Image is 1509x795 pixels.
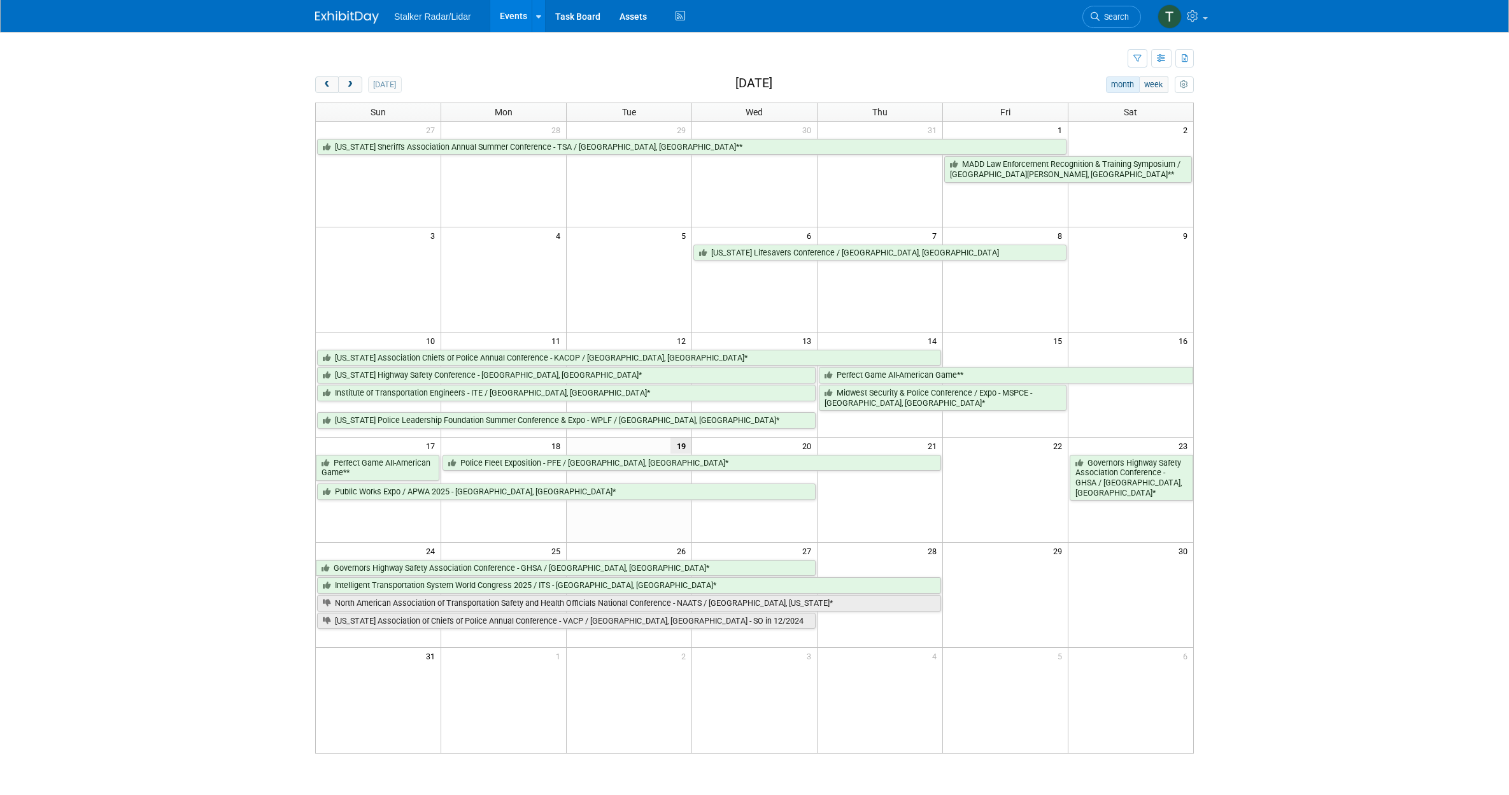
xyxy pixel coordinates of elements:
span: 7 [931,227,942,243]
a: North American Association of Transportation Safety and Health Officials National Conference - NA... [317,595,941,612]
i: Personalize Calendar [1180,81,1188,89]
span: 22 [1052,438,1068,454]
span: 9 [1182,227,1193,243]
span: 23 [1177,438,1193,454]
span: Tue [622,107,636,117]
span: 5 [680,227,691,243]
span: 31 [926,122,942,138]
img: ExhibitDay [315,11,379,24]
span: 12 [676,333,691,348]
span: 4 [931,648,942,664]
button: [DATE] [368,76,402,93]
a: [US_STATE] Lifesavers Conference / [GEOGRAPHIC_DATA], [GEOGRAPHIC_DATA] [693,245,1066,261]
span: 6 [805,227,817,243]
button: month [1106,76,1140,93]
span: 20 [801,438,817,454]
span: Sat [1124,107,1137,117]
a: Search [1082,6,1141,28]
span: 30 [1177,543,1193,559]
span: Mon [495,107,513,117]
a: [US_STATE] Association Chiefs of Police Annual Conference - KACOP / [GEOGRAPHIC_DATA], [GEOGRAPHI... [317,350,941,366]
span: 6 [1182,648,1193,664]
span: 27 [425,122,441,138]
span: 3 [429,227,441,243]
a: Perfect Game All-American Game** [316,455,439,481]
span: Wed [746,107,763,117]
a: Public Works Expo / APWA 2025 - [GEOGRAPHIC_DATA], [GEOGRAPHIC_DATA]* [317,483,816,500]
span: 3 [805,648,817,664]
a: Governors Highway Safety Association Conference - GHSA / [GEOGRAPHIC_DATA], [GEOGRAPHIC_DATA]* [1070,455,1193,501]
span: 30 [801,122,817,138]
span: Fri [1000,107,1010,117]
a: Institute of Transportation Engineers - ITE / [GEOGRAPHIC_DATA], [GEOGRAPHIC_DATA]* [317,385,816,401]
span: 5 [1056,648,1068,664]
span: 21 [926,438,942,454]
span: 19 [670,438,691,454]
span: 27 [801,543,817,559]
span: 28 [550,122,566,138]
img: tadas eikinas [1158,4,1182,29]
span: 17 [425,438,441,454]
span: 4 [555,227,566,243]
span: 18 [550,438,566,454]
a: Perfect Game All-American Game** [819,367,1193,383]
a: MADD Law Enforcement Recognition & Training Symposium / [GEOGRAPHIC_DATA][PERSON_NAME], [GEOGRAPH... [944,156,1192,182]
span: 15 [1052,333,1068,348]
h2: [DATE] [735,76,772,90]
a: Intelligent Transportation System World Congress 2025 / ITS - [GEOGRAPHIC_DATA], [GEOGRAPHIC_DATA]* [317,577,941,594]
button: next [338,76,362,93]
span: Thu [872,107,888,117]
span: 1 [1056,122,1068,138]
a: Police Fleet Exposition - PFE / [GEOGRAPHIC_DATA], [GEOGRAPHIC_DATA]* [443,455,940,471]
span: 2 [1182,122,1193,138]
button: prev [315,76,339,93]
a: [US_STATE] Highway Safety Conference - [GEOGRAPHIC_DATA], [GEOGRAPHIC_DATA]* [317,367,816,383]
span: 29 [676,122,691,138]
button: myCustomButton [1175,76,1194,93]
a: Governors Highway Safety Association Conference - GHSA / [GEOGRAPHIC_DATA], [GEOGRAPHIC_DATA]* [316,560,816,577]
a: [US_STATE] Association of Chiefs of Police Annual Conference - VACP / [GEOGRAPHIC_DATA], [GEOGRAP... [317,613,816,629]
span: Stalker Radar/Lidar [394,11,471,22]
span: 16 [1177,333,1193,348]
span: Search [1100,12,1129,22]
a: Midwest Security & Police Conference / Expo - MSPCE - [GEOGRAPHIC_DATA], [GEOGRAPHIC_DATA]* [819,385,1066,411]
a: [US_STATE] Sheriffs Association Annual Summer Conference - TSA / [GEOGRAPHIC_DATA], [GEOGRAPHIC_D... [317,139,1066,155]
a: [US_STATE] Police Leadership Foundation Summer Conference & Expo - WPLF / [GEOGRAPHIC_DATA], [GEO... [317,412,816,429]
span: 29 [1052,543,1068,559]
span: 10 [425,333,441,348]
span: 28 [926,543,942,559]
span: 24 [425,543,441,559]
span: 1 [555,648,566,664]
button: week [1139,76,1168,93]
span: 2 [680,648,691,664]
span: 26 [676,543,691,559]
span: Sun [371,107,386,117]
span: 31 [425,648,441,664]
span: 14 [926,333,942,348]
span: 13 [801,333,817,348]
span: 25 [550,543,566,559]
span: 8 [1056,227,1068,243]
span: 11 [550,333,566,348]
